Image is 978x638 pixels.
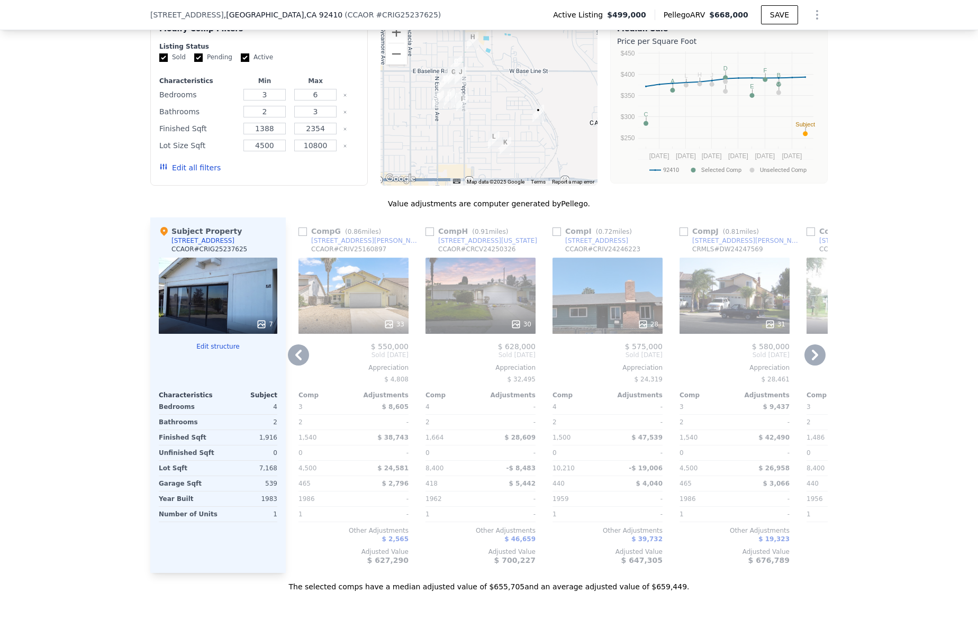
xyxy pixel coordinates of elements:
div: - [356,507,409,522]
div: 1 [553,507,605,522]
span: $ 2,565 [382,535,409,543]
div: - [483,507,536,522]
button: Clear [343,144,347,148]
text: H [698,71,702,78]
span: ( miles) [592,228,636,235]
div: Other Adjustments [425,526,536,535]
div: Value adjustments are computer generated by Pellego . [150,198,828,209]
div: CCAOR # CRCV24250326 [438,245,515,253]
div: Other Adjustments [553,526,663,535]
span: $ 24,581 [377,464,409,472]
button: Clear [343,93,347,97]
span: $ 550,000 [371,342,409,351]
div: CCAOR # CRIG25237625 [171,245,247,253]
span: $ 4,808 [384,376,409,383]
div: - [610,415,663,430]
span: 1,540 [298,434,316,441]
div: Comp J [680,226,763,236]
div: - [737,445,790,460]
div: - [483,399,536,414]
div: 2579 W 6th St [500,137,511,155]
svg: A chart. [617,49,821,181]
div: 852 E Mesa Dr [450,56,462,74]
div: 1986 [298,491,351,506]
span: 0.81 [725,228,739,235]
text: [DATE] [649,152,669,160]
text: Subject [795,121,815,127]
div: Max [292,77,339,85]
div: 1 [807,507,859,522]
div: Comp H [425,226,512,236]
div: 7 [256,319,273,330]
a: [STREET_ADDRESS][PERSON_NAME] [298,236,421,245]
div: Comp G [298,226,385,236]
text: $350 [621,92,635,99]
div: - [737,491,790,506]
div: The selected comps have a median adjusted value of $655,705 and an average adjusted value of $659... [150,573,828,592]
div: Characteristics [159,77,237,85]
div: Year Built [159,491,216,506]
div: Adjusted Value [680,548,790,556]
span: $ 627,290 [367,556,409,564]
div: - [356,415,409,430]
div: [STREET_ADDRESS][US_STATE] [438,236,537,245]
div: [STREET_ADDRESS] [171,236,234,245]
div: Appreciation [680,363,790,372]
div: 1956 [807,491,859,506]
div: 2 [425,415,478,430]
span: 0.91 [475,228,489,235]
span: 4,500 [298,464,316,472]
div: 7,168 [220,461,277,476]
div: Adjusted Value [425,548,536,556]
div: Bedrooms [159,399,216,414]
a: [STREET_ADDRESS] [807,236,882,245]
text: [DATE] [728,152,748,160]
text: F [763,67,767,74]
div: Number of Units [159,507,218,522]
div: - [737,415,790,430]
span: ( miles) [341,228,385,235]
span: 8,400 [425,464,443,472]
span: $ 24,319 [635,376,663,383]
a: [STREET_ADDRESS][US_STATE] [425,236,537,245]
button: Show Options [807,4,828,25]
div: [STREET_ADDRESS] [565,236,628,245]
div: 31 [765,319,785,330]
span: 3 [807,403,811,411]
span: $668,000 [709,11,748,19]
span: $ 700,227 [494,556,536,564]
div: Lot Sqft [159,461,216,476]
div: Adjustments [481,391,536,399]
span: 8,400 [807,464,825,472]
text: D [723,65,728,71]
div: Bedrooms [159,87,237,102]
div: Adjusted Value [807,548,917,556]
div: Subject [218,391,277,399]
div: 33 [384,319,404,330]
div: Adjustments [608,391,663,399]
input: Active [241,53,249,62]
span: 0.86 [348,228,362,235]
div: 1962 [425,491,478,506]
div: [STREET_ADDRESS] [819,236,882,245]
span: , [GEOGRAPHIC_DATA] [224,10,342,20]
div: CCAOR # CRIG25054012 [819,245,895,253]
div: 2 [807,415,859,430]
span: $ 5,442 [509,480,536,487]
div: 2 [220,415,277,430]
span: 4 [425,403,430,411]
span: # CRIG25237625 [376,11,438,19]
div: 1 [425,507,478,522]
span: Active Listing [553,10,607,20]
div: Appreciation [807,363,917,372]
text: B [777,72,781,78]
div: 1 [298,507,351,522]
div: 1959 [553,491,605,506]
div: 2 [298,415,351,430]
div: Comp [553,391,608,399]
label: Pending [194,53,232,62]
div: 931 N Eucalyptus Ave [432,90,444,108]
div: - [737,507,790,522]
div: 2 [553,415,605,430]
